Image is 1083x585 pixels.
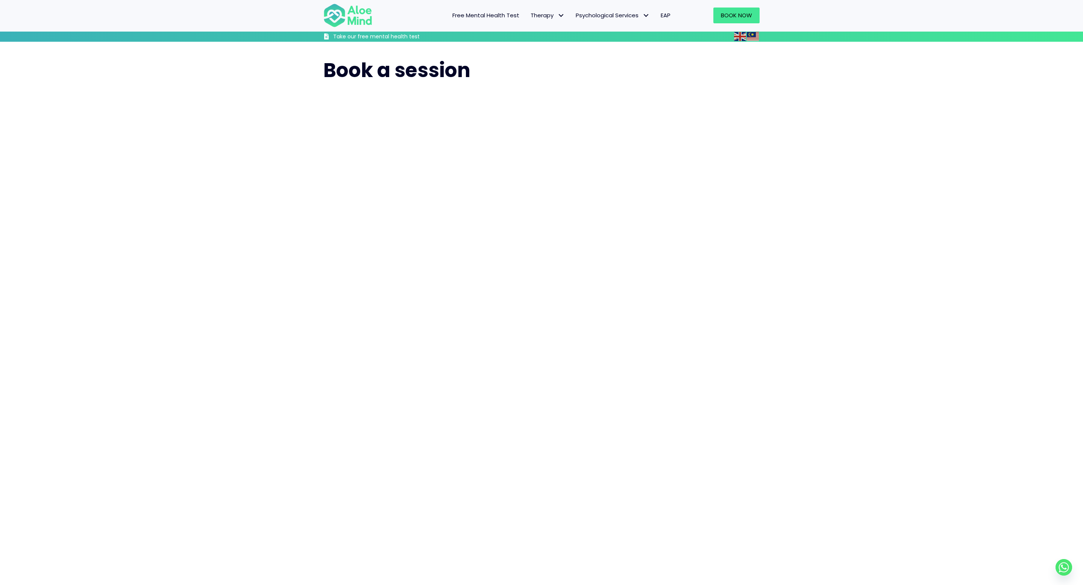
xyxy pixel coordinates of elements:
[323,33,460,42] a: Take our free mental health test
[452,11,519,19] span: Free Mental Health Test
[525,8,570,23] a: TherapyTherapy: submenu
[747,32,759,41] img: ms
[531,11,564,19] span: Therapy
[640,10,651,21] span: Psychological Services: submenu
[323,56,470,84] span: Book a session
[570,8,655,23] a: Psychological ServicesPsychological Services: submenu
[734,32,747,41] a: English
[382,8,676,23] nav: Menu
[734,32,746,41] img: en
[661,11,670,19] span: EAP
[747,32,760,41] a: Malay
[576,11,649,19] span: Psychological Services
[655,8,676,23] a: EAP
[333,33,460,41] h3: Take our free mental health test
[323,3,372,28] img: Aloe mind Logo
[555,10,566,21] span: Therapy: submenu
[721,11,752,19] span: Book Now
[1056,559,1072,576] a: Whatsapp
[713,8,760,23] a: Book Now
[447,8,525,23] a: Free Mental Health Test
